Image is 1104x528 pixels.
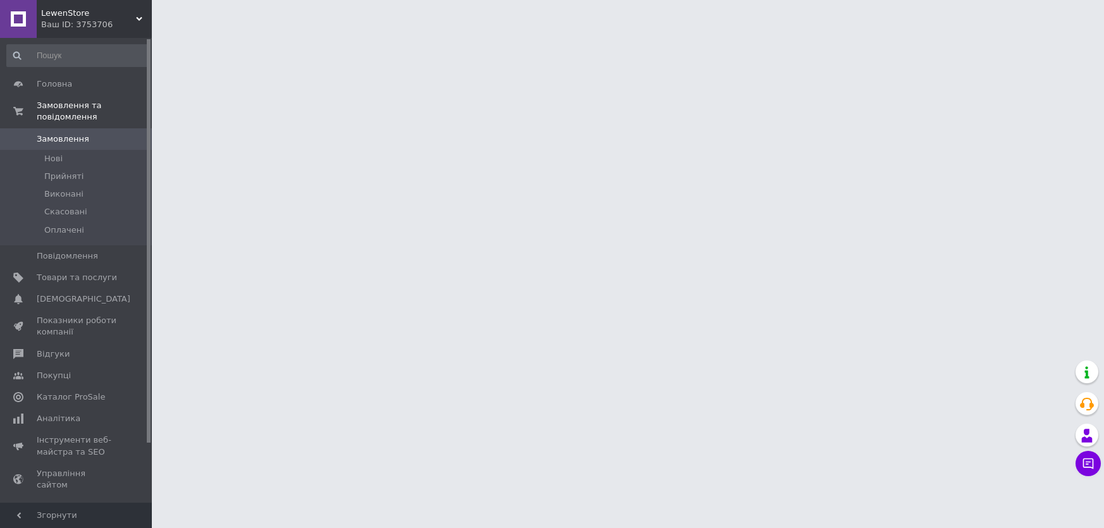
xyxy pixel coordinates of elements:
[44,224,84,236] span: Оплачені
[37,370,71,381] span: Покупці
[41,8,136,19] span: LewenStore
[37,348,70,360] span: Відгуки
[37,78,72,90] span: Головна
[37,100,152,123] span: Замовлення та повідомлення
[37,272,117,283] span: Товари та послуги
[37,501,117,524] span: Гаманець компанії
[1076,451,1101,476] button: Чат з покупцем
[6,44,149,67] input: Пошук
[44,206,87,218] span: Скасовані
[37,468,117,491] span: Управління сайтом
[44,171,84,182] span: Прийняті
[37,293,130,305] span: [DEMOGRAPHIC_DATA]
[37,391,105,403] span: Каталог ProSale
[37,315,117,338] span: Показники роботи компанії
[41,19,152,30] div: Ваш ID: 3753706
[37,434,117,457] span: Інструменти веб-майстра та SEO
[37,413,80,424] span: Аналітика
[44,188,84,200] span: Виконані
[37,133,89,145] span: Замовлення
[37,250,98,262] span: Повідомлення
[44,153,63,164] span: Нові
